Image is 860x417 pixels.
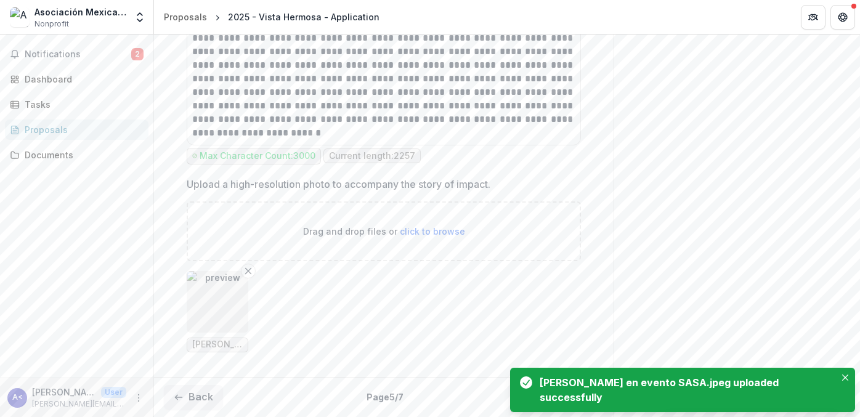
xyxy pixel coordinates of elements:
p: Upload a high-resolution photo to accompany the story of impact. [187,177,490,192]
span: [PERSON_NAME] en evento SASA.jpeg [192,339,243,350]
div: Proposals [25,123,139,136]
div: Notifications-bottom-right [505,363,860,417]
div: [PERSON_NAME] en evento SASA.jpeg uploaded successfully [540,375,830,405]
a: Documents [5,145,148,165]
p: Current length: 2257 [329,151,415,161]
a: Dashboard [5,69,148,89]
div: Asociación Mexicana de Transformación Rural y Urbana A.C (Amextra, Inc.) [34,6,126,18]
span: Notifications [25,49,131,60]
span: click to browse [400,226,465,237]
div: 2025 - Vista Hermosa - Application [228,10,379,23]
p: Page 5 / 7 [367,391,404,403]
span: 2 [131,48,144,60]
button: Open entity switcher [131,5,148,30]
p: User [101,387,126,398]
p: Drag and drop files or [303,225,465,238]
a: Proposals [5,119,148,140]
p: Max Character Count: 3000 [200,151,315,161]
button: Remove File [241,264,256,278]
button: Get Help [830,5,855,30]
img: Asociación Mexicana de Transformación Rural y Urbana A.C (Amextra, Inc.) [10,7,30,27]
a: Proposals [159,8,212,26]
button: Partners [801,5,826,30]
span: Nonprofit [34,18,69,30]
div: Dashboard [25,73,139,86]
img: preview [187,271,248,333]
button: Notifications2 [5,44,148,64]
nav: breadcrumb [159,8,384,26]
button: Close [838,370,853,385]
button: More [131,391,146,405]
div: Proposals [164,10,207,23]
div: Remove Filepreview[PERSON_NAME] en evento SASA.jpeg [187,271,248,352]
a: Tasks [5,94,148,115]
button: Back [164,385,223,410]
p: [PERSON_NAME][EMAIL_ADDRESS][PERSON_NAME][DOMAIN_NAME] [32,399,126,410]
div: Alejandra Romero <alejandra.romero@amextra.org> [12,394,23,402]
div: Tasks [25,98,139,111]
div: Documents [25,148,139,161]
p: [PERSON_NAME] <[PERSON_NAME][EMAIL_ADDRESS][PERSON_NAME][DOMAIN_NAME]> [32,386,96,399]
